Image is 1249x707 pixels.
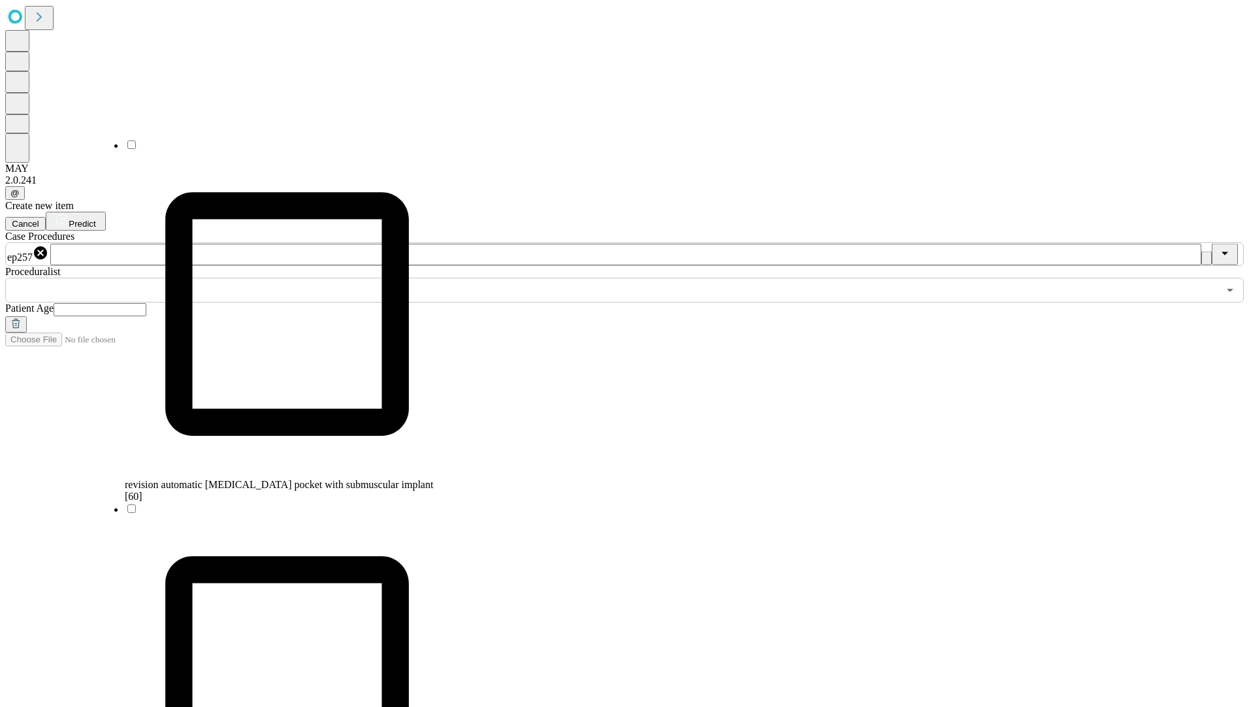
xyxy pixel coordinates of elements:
span: Create new item [5,200,74,211]
button: Clear [1201,252,1212,265]
button: Predict [46,212,106,231]
span: revision automatic [MEDICAL_DATA] pocket with submuscular implant [60] [125,479,433,502]
div: MAY [5,163,1244,174]
button: @ [5,186,25,200]
button: Cancel [5,217,46,231]
button: Close [1212,244,1238,265]
div: ep257 [7,245,48,263]
span: Cancel [12,219,39,229]
div: 2.0.241 [5,174,1244,186]
span: @ [10,188,20,198]
span: Predict [69,219,95,229]
span: Proceduralist [5,266,60,277]
span: Patient Age [5,303,54,314]
span: Scheduled Procedure [5,231,74,242]
button: Open [1221,281,1239,299]
span: ep257 [7,252,33,263]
